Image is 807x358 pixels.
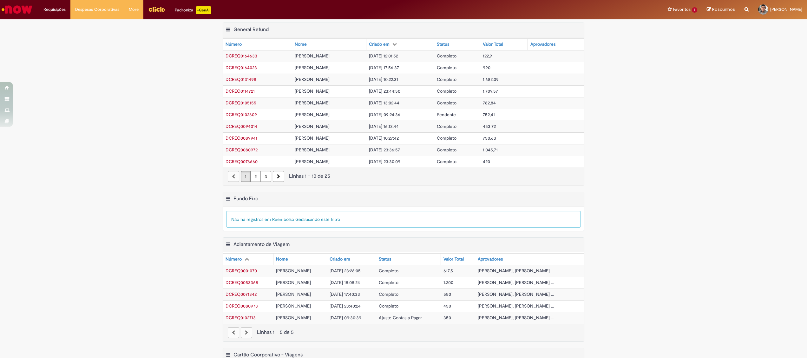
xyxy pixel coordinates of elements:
[483,76,499,82] span: 1.682,09
[241,171,251,182] a: Página 1
[226,280,258,285] span: DCREQ0053368
[330,315,361,321] span: [DATE] 09:30:39
[226,112,257,117] a: Abrir Registro: DCREQ0102609
[483,135,496,141] span: 750,63
[226,291,257,297] span: DCREQ0071342
[226,303,258,309] span: DCREQ0080973
[437,65,456,70] span: Completo
[330,256,350,262] div: Criado em
[437,53,456,59] span: Completo
[276,280,311,285] span: [PERSON_NAME]
[175,6,211,14] div: Padroniza
[233,241,290,248] h2: Adiantamento de Viagem
[330,303,361,309] span: [DATE] 23:40:24
[295,65,330,70] span: [PERSON_NAME]
[276,315,311,321] span: [PERSON_NAME]
[148,4,165,14] img: click_logo_yellow_360x200.png
[437,76,456,82] span: Completo
[443,303,451,309] span: 450
[369,135,399,141] span: [DATE] 10:27:42
[295,88,330,94] span: [PERSON_NAME]
[478,291,554,297] span: [PERSON_NAME], [PERSON_NAME] ...
[226,100,256,106] a: Abrir Registro: DCREQ0105155
[75,6,119,13] span: Despesas Corporativas
[226,53,257,59] a: Abrir Registro: DCREQ0164633
[369,112,400,117] span: [DATE] 09:24:36
[379,280,398,285] span: Completo
[330,268,361,274] span: [DATE] 23:26:05
[483,123,496,129] span: 453,72
[228,329,579,336] div: Linhas 1 − 5 de 5
[707,7,735,13] a: Rascunhos
[478,256,503,262] div: Aprovadores
[233,26,269,33] h2: General Refund
[379,268,398,274] span: Completo
[379,303,398,309] span: Completo
[295,135,330,141] span: [PERSON_NAME]
[226,147,258,153] span: DCREQ0080972
[770,7,802,12] span: [PERSON_NAME]
[226,268,257,274] a: Abrir Registro: DCREQ0001070
[295,147,330,153] span: [PERSON_NAME]
[295,100,330,106] span: [PERSON_NAME]
[226,112,257,117] span: DCREQ0102609
[712,6,735,12] span: Rascunhos
[369,159,400,164] span: [DATE] 23:30:09
[223,168,584,185] nav: paginação
[276,291,311,297] span: [PERSON_NAME]
[443,280,453,285] span: 1.200
[226,41,242,48] div: Número
[379,315,422,321] span: Ajuste Contas a Pagar
[295,123,330,129] span: [PERSON_NAME]
[369,41,390,48] div: Criado em
[443,256,464,262] div: Valor Total
[369,88,400,94] span: [DATE] 23:44:50
[437,112,456,117] span: Pendente
[369,65,399,70] span: [DATE] 17:56:37
[369,123,399,129] span: [DATE] 16:13:44
[226,88,255,94] a: Abrir Registro: DCREQ0114721
[443,268,453,274] span: 617,5
[295,53,330,59] span: [PERSON_NAME]
[437,88,456,94] span: Completo
[437,123,456,129] span: Completo
[226,147,258,153] a: Abrir Registro: DCREQ0080972
[250,171,261,182] a: Página 2
[330,280,360,285] span: [DATE] 18:08:24
[483,88,498,94] span: 1.709,57
[295,41,307,48] div: Nome
[226,100,256,106] span: DCREQ0105155
[369,147,400,153] span: [DATE] 23:36:57
[330,291,360,297] span: [DATE] 17:40:33
[379,291,398,297] span: Completo
[483,53,492,59] span: 122,9
[276,303,311,309] span: [PERSON_NAME]
[226,135,257,141] span: DCREQ0089941
[226,88,255,94] span: DCREQ0114721
[369,76,398,82] span: [DATE] 10:22:31
[43,6,66,13] span: Requisições
[226,256,242,262] div: Número
[273,171,284,182] a: Próxima página
[226,315,256,321] span: DCREQ0102713
[478,268,553,274] span: [PERSON_NAME], [PERSON_NAME]...
[530,41,555,48] div: Aprovadores
[226,241,231,249] button: Adiantamento de Viagem Menu de contexto
[692,7,697,13] span: 5
[226,53,257,59] span: DCREQ0164633
[226,291,257,297] a: Abrir Registro: DCREQ0071342
[233,196,258,202] h2: Fundo Fixo
[478,315,554,321] span: [PERSON_NAME], [PERSON_NAME] ...
[228,173,579,180] div: Linhas 1 − 10 de 25
[226,65,257,70] a: Abrir Registro: DCREQ0164023
[437,147,456,153] span: Completo
[483,65,490,70] span: 990
[226,76,256,82] span: DCREQ0131498
[233,352,303,358] h2: Cartão Coorporativo - Viagens
[443,291,451,297] span: 550
[437,100,456,106] span: Completo
[226,123,257,129] a: Abrir Registro: DCREQ0094014
[1,3,33,16] img: ServiceNow
[226,159,258,164] span: DCREQ0076660
[295,159,330,164] span: [PERSON_NAME]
